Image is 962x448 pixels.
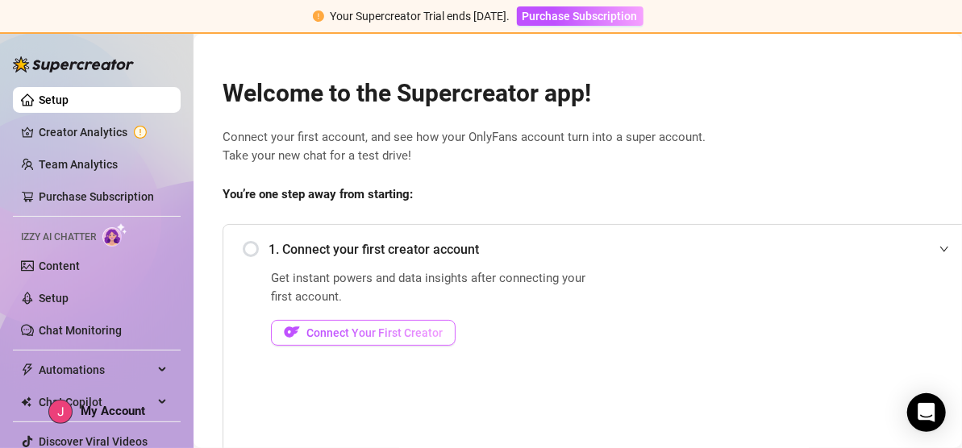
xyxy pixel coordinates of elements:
[271,320,596,346] a: OFConnect Your First Creator
[39,389,153,415] span: Chat Copilot
[39,119,168,145] a: Creator Analytics exclamation-circle
[269,239,959,259] span: 1. Connect your first creator account
[39,190,154,203] a: Purchase Subscription
[523,10,638,23] span: Purchase Subscription
[102,223,127,247] img: AI Chatter
[39,357,153,383] span: Automations
[271,320,456,346] button: OFConnect Your First Creator
[517,10,643,23] a: Purchase Subscription
[517,6,643,26] button: Purchase Subscription
[306,326,443,339] span: Connect Your First Creator
[21,230,96,245] span: Izzy AI Chatter
[39,93,69,106] a: Setup
[39,292,69,305] a: Setup
[13,56,134,73] img: logo-BBDzfeDw.svg
[223,187,413,201] strong: You’re one step away from starting:
[21,363,34,376] span: thunderbolt
[243,230,959,269] div: 1. Connect your first creator account
[39,259,80,272] a: Content
[81,404,145,418] span: My Account
[39,435,148,448] a: Discover Viral Videos
[39,158,118,171] a: Team Analytics
[331,10,510,23] span: Your Supercreator Trial ends [DATE].
[939,244,949,254] span: expanded
[907,393,946,432] div: Open Intercom Messenger
[49,400,72,423] img: ACg8ocIXVqdJawZbq78i6nCb5JmpTR37M1i3OVHLzO0qp57YuVNYAQ=s96-c
[284,324,300,340] img: OF
[21,396,31,408] img: Chat Copilot
[271,269,596,307] span: Get instant powers and data insights after connecting your first account.
[39,324,122,337] a: Chat Monitoring
[313,10,324,22] span: exclamation-circle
